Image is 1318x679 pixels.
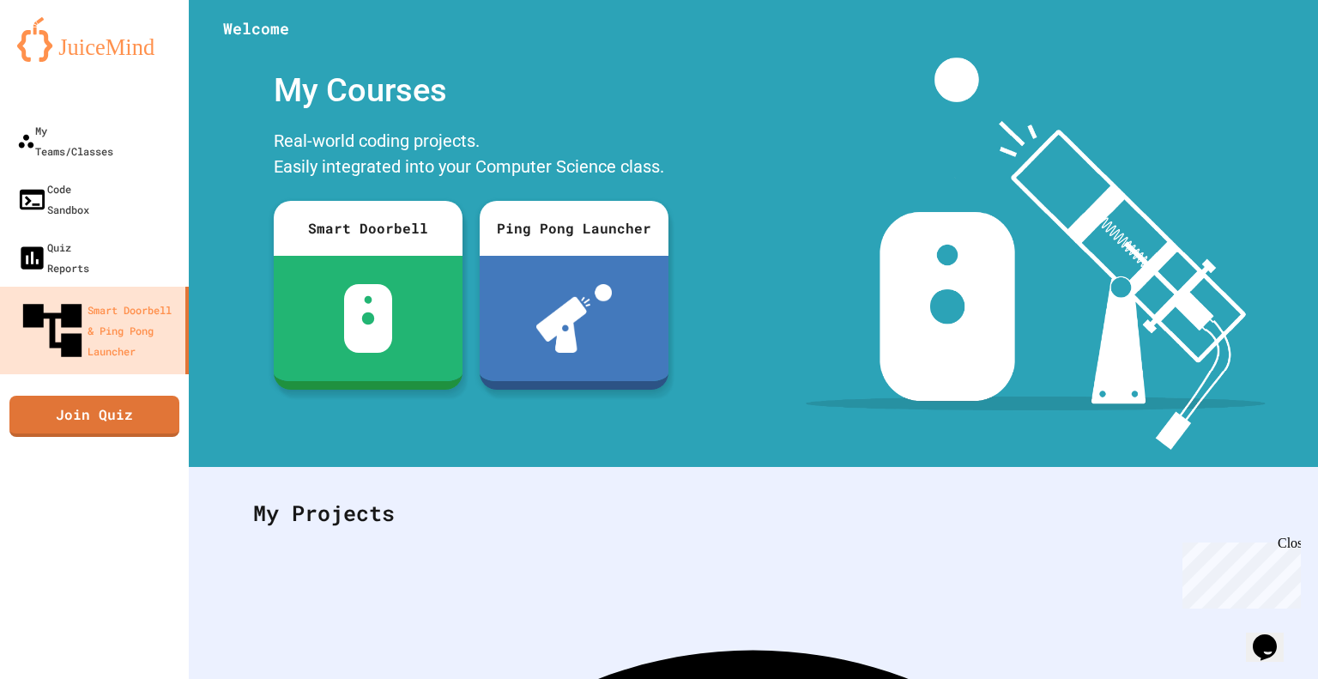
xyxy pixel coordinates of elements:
[17,237,89,278] div: Quiz Reports
[17,295,178,366] div: Smart Doorbell & Ping Pong Launcher
[9,396,179,437] a: Join Quiz
[806,58,1266,450] img: banner-image-my-projects.png
[236,480,1271,547] div: My Projects
[1246,610,1301,662] iframe: chat widget
[480,201,668,256] div: Ping Pong Launcher
[265,124,677,188] div: Real-world coding projects. Easily integrated into your Computer Science class.
[17,17,172,62] img: logo-orange.svg
[344,284,393,353] img: sdb-white.svg
[1176,536,1301,609] iframe: chat widget
[536,284,613,353] img: ppl-with-ball.png
[7,7,118,109] div: Chat with us now!Close
[17,179,89,220] div: Code Sandbox
[265,58,677,124] div: My Courses
[274,201,463,256] div: Smart Doorbell
[17,120,113,161] div: My Teams/Classes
